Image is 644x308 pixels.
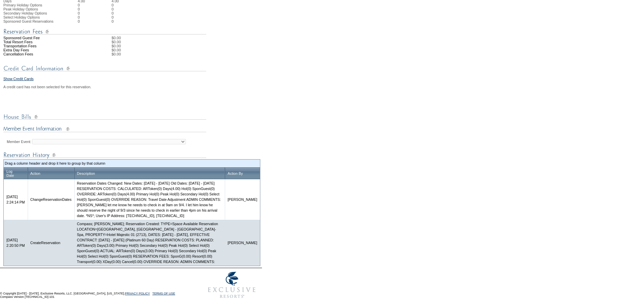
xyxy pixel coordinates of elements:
[3,27,206,36] img: Reservation Fees
[77,171,95,175] a: Description
[112,11,119,15] td: 0
[225,179,260,220] td: [PERSON_NAME]
[3,19,53,23] span: Sponsored Guest Reservations
[3,64,206,73] img: Credit Card Information
[28,179,74,220] td: ChangeReservationDates
[4,179,28,220] td: [DATE] 2:24:14 PM
[3,40,78,44] td: Total Resort Fees
[112,36,260,40] td: $0.00
[78,3,112,7] td: 0
[225,168,260,179] th: Drag to group or reorder
[6,169,14,177] a: LogDate
[3,11,47,15] span: Secondary Holiday Options
[3,36,78,40] td: Sponsored Guest Fee
[152,292,175,295] a: TERMS OF USE
[3,151,206,159] img: Reservation Log
[201,268,262,302] img: Exclusive Resorts
[78,11,112,15] td: 0
[125,292,150,295] a: PRIVACY POLICY
[112,19,119,23] td: 0
[74,220,225,266] td: Compass; [PERSON_NAME]; Reservation Created: TYPE=Space Available Reservation LOCATION=[GEOGRAPHI...
[78,7,112,11] td: 0
[112,48,260,52] td: $0.00
[112,40,260,44] td: $0.00
[3,77,33,81] a: Show Credit Cards
[3,3,42,7] span: Primary Holiday Options
[112,7,119,11] td: 0
[225,220,260,266] td: [PERSON_NAME]
[112,52,260,56] td: $0.00
[78,19,112,23] td: 0
[30,171,41,175] a: Action
[3,48,78,52] td: Extra Day Fees
[4,220,28,266] td: [DATE] 2:20:50 PM
[112,3,119,7] td: 0
[112,44,260,48] td: $0.00
[5,161,259,166] td: Drag a column header and drop it here to group by that column
[3,15,40,19] span: Select Holiday Options
[3,52,78,56] td: Cancellation Fees
[3,85,260,89] div: A credit card has not been selected for this reservation.
[112,15,119,19] td: 0
[3,125,206,134] img: Member Event
[3,7,38,11] span: Peak Holiday Options
[78,15,112,19] td: 0
[228,171,243,175] a: Action By
[3,44,78,48] td: Transportation Fees
[7,140,31,144] label: Member Event:
[28,220,74,266] td: CreateReservation
[74,179,225,220] td: Reservation Dates Changed: New Dates: [DATE] - [DATE] Old Dates: [DATE] - [DATE] RESERVATION COST...
[3,113,206,121] img: House Bills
